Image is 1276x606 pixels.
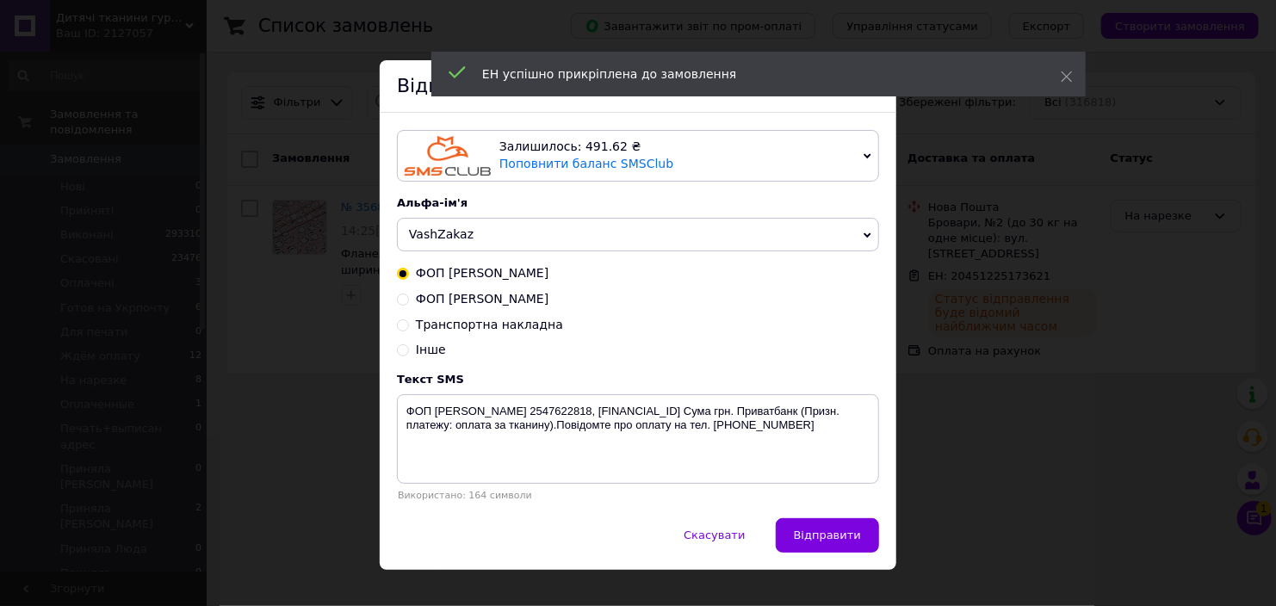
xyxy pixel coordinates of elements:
[416,318,563,331] span: Транспортна накладна
[794,529,861,541] span: Відправити
[416,292,548,306] span: ФОП [PERSON_NAME]
[684,529,745,541] span: Скасувати
[482,65,1018,83] div: ЕН успішно прикріплена до замовлення
[397,394,879,484] textarea: ФОП [PERSON_NAME] 2547622818, [FINANCIAL_ID] Сума грн. Приватбанк (Призн. платежу: оплата за ткан...
[409,227,474,241] span: VashZakaz
[499,139,857,156] div: Залишилось: 491.62 ₴
[380,60,896,113] div: Відправка SMS
[499,157,673,170] a: Поповнити баланс SMSClub
[776,518,879,553] button: Відправити
[397,373,879,386] div: Текст SMS
[397,196,468,209] span: Альфа-ім'я
[666,518,763,553] button: Скасувати
[397,490,879,501] div: Використано: 164 символи
[416,343,446,356] span: Інше
[416,266,548,280] span: ФОП [PERSON_NAME]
